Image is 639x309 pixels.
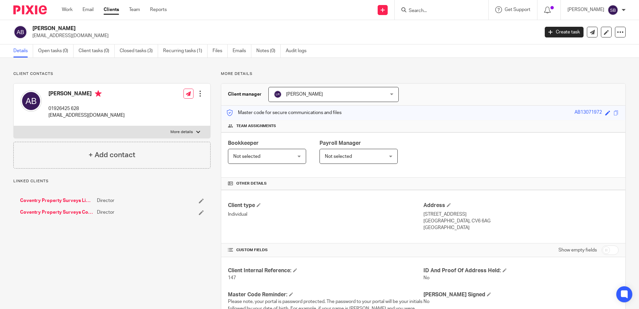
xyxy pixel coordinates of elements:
[13,71,211,77] p: Client contacts
[83,6,94,13] a: Email
[95,90,102,97] i: Primary
[236,123,276,129] span: Team assignments
[48,105,125,112] p: 01926425 628
[228,211,423,218] p: Individual
[120,44,158,58] a: Closed tasks (3)
[423,224,619,231] p: [GEOGRAPHIC_DATA]
[274,90,282,98] img: svg%3E
[13,179,211,184] p: Linked clients
[38,44,74,58] a: Open tasks (0)
[558,247,597,253] label: Show empty fields
[20,90,42,112] img: svg%3E
[48,90,125,99] h4: [PERSON_NAME]
[325,154,352,159] span: Not selected
[129,6,140,13] a: Team
[228,267,423,274] h4: Client Internal Reference:
[608,5,618,15] img: svg%3E
[228,247,423,253] h4: CUSTOM FIELDS
[228,276,236,280] span: 147
[233,44,251,58] a: Emails
[256,44,281,58] a: Notes (0)
[286,92,323,97] span: [PERSON_NAME]
[62,6,73,13] a: Work
[423,218,619,224] p: [GEOGRAPHIC_DATA], CV6 6AG
[13,5,47,14] img: Pixie
[574,109,602,117] div: AB13071972
[32,25,434,32] h2: [PERSON_NAME]
[79,44,115,58] a: Client tasks (0)
[97,209,114,216] span: Director
[228,291,423,298] h4: Master Code Reminder:
[423,276,429,280] span: No
[32,32,535,39] p: [EMAIL_ADDRESS][DOMAIN_NAME]
[423,202,619,209] h4: Address
[423,211,619,218] p: [STREET_ADDRESS]
[423,299,429,304] span: No
[423,267,619,274] h4: ID And Proof Of Address Held:
[213,44,228,58] a: Files
[505,7,530,12] span: Get Support
[163,44,208,58] a: Recurring tasks (1)
[20,197,94,204] a: Coventry Property Surveys Limited
[48,112,125,119] p: [EMAIL_ADDRESS][DOMAIN_NAME]
[150,6,167,13] a: Reports
[170,129,193,135] p: More details
[13,44,33,58] a: Details
[13,25,27,39] img: svg%3E
[89,150,135,160] h4: + Add contact
[233,154,260,159] span: Not selected
[228,202,423,209] h4: Client type
[221,71,626,77] p: More details
[319,140,361,146] span: Payroll Manager
[423,291,619,298] h4: [PERSON_NAME] Signed
[104,6,119,13] a: Clients
[20,209,94,216] a: Coventry Property Surveys Commercial Ltd
[567,6,604,13] p: [PERSON_NAME]
[226,109,342,116] p: Master code for secure communications and files
[97,197,114,204] span: Director
[545,27,584,37] a: Create task
[286,44,311,58] a: Audit logs
[228,140,259,146] span: Bookkeeper
[408,8,468,14] input: Search
[236,181,267,186] span: Other details
[228,91,262,98] h3: Client manager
